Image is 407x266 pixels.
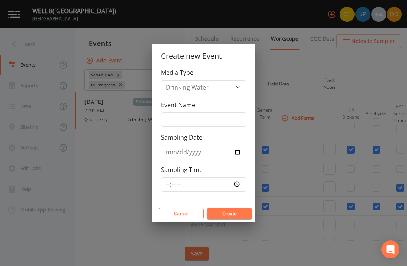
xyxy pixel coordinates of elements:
[161,165,203,174] label: Sampling Time
[152,44,255,68] h2: Create new Event
[207,208,252,219] button: Create
[161,68,193,77] label: Media Type
[161,133,202,142] label: Sampling Date
[381,240,399,258] div: Open Intercom Messenger
[159,208,204,219] button: Cancel
[161,100,195,109] label: Event Name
